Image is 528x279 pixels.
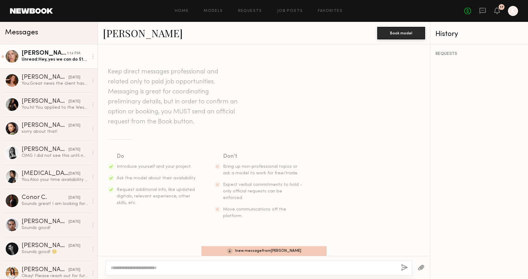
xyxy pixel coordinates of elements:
[103,26,183,40] a: [PERSON_NAME]
[22,147,69,153] div: [PERSON_NAME]
[22,122,69,129] div: [PERSON_NAME]
[22,50,67,57] div: [PERSON_NAME]
[277,9,303,13] a: Job Posts
[223,152,303,161] div: Don’t
[22,81,88,87] div: You: Great news the client has selected you to model for the Loyal West shoot in [GEOGRAPHIC_DATA...
[22,201,88,207] div: Sounds great! I am looking forward to it
[223,165,298,175] span: Bring up non-professional topics or ask a model to work for free/trade.
[22,129,88,135] div: sorry about that!
[69,267,80,273] div: [DATE]
[5,29,38,36] span: Messages
[500,6,504,9] div: 17
[318,9,343,13] a: Favorites
[117,188,195,205] span: Request additional info, like updated digitals, relevant experience, other skills, etc.
[22,219,69,225] div: [PERSON_NAME]
[22,273,88,279] div: Okay! Please reach out for future Projects too. Thanks!
[223,183,302,200] span: Expect verbal commitments to hold - only official requests can be enforced.
[69,75,80,81] div: [DATE]
[22,267,69,273] div: [PERSON_NAME]
[69,195,80,201] div: [DATE]
[508,6,518,16] a: K
[22,225,88,231] div: Sounds good!
[117,152,197,161] div: Do
[67,51,80,57] div: 1:14 PM
[22,243,69,249] div: [PERSON_NAME]
[22,171,69,177] div: [MEDICAL_DATA][PERSON_NAME]
[117,176,196,180] span: Ask the model about their availability.
[22,249,88,255] div: Sounds good! ☺️
[435,31,523,38] div: History
[69,219,80,225] div: [DATE]
[22,105,88,111] div: You: hi! You applied to the Western Jewelry Lifestyle campaign! I just wanted to make sure you sa...
[223,207,286,218] span: Move communications off the platform.
[69,123,80,129] div: [DATE]
[22,57,88,62] div: Unread: Hey, yes we can do $100/h but I have no car so that’s why I ask for transportation I’m li...
[201,246,327,256] div: 1 new message from [PERSON_NAME]
[204,9,223,13] a: Models
[22,74,69,81] div: [PERSON_NAME]
[69,243,80,249] div: [DATE]
[377,30,425,35] a: Book model
[22,177,88,183] div: You: Also your time availability so I can book time slot for location!
[69,171,80,177] div: [DATE]
[108,67,239,127] header: Keep direct messages professional and related only to paid job opportunities. Messaging is great ...
[69,147,80,153] div: [DATE]
[435,52,523,56] div: REQUESTS
[238,9,262,13] a: Requests
[22,98,69,105] div: [PERSON_NAME]
[69,99,80,105] div: [DATE]
[22,153,88,159] div: OMG I did not see this until now…. I for some reason never get notifications for messages on this...
[175,9,189,13] a: Home
[377,27,425,39] button: Book model
[117,165,192,169] span: Introduce yourself and your project.
[22,195,69,201] div: Conor C.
